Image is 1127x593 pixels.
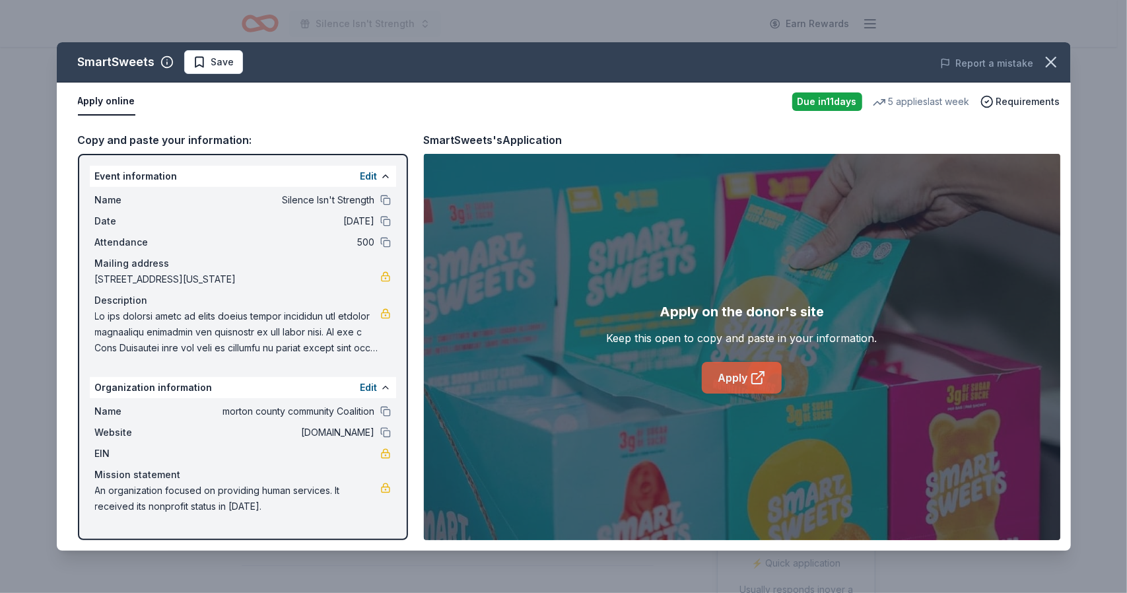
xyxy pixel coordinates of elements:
[95,234,184,250] span: Attendance
[78,131,408,149] div: Copy and paste your information:
[95,213,184,229] span: Date
[184,425,375,440] span: [DOMAIN_NAME]
[95,271,380,287] span: [STREET_ADDRESS][US_STATE]
[78,52,155,73] div: SmartSweets
[873,94,970,110] div: 5 applies last week
[95,483,380,514] span: An organization focused on providing human services. It received its nonprofit status in [DATE].
[211,54,234,70] span: Save
[184,213,375,229] span: [DATE]
[95,256,391,271] div: Mailing address
[980,94,1060,110] button: Requirements
[360,380,378,396] button: Edit
[940,55,1034,71] button: Report a mistake
[184,192,375,208] span: Silence Isn't Strength
[95,308,380,356] span: Lo ips dolorsi ametc ad elits doeius tempor incididun utl etdolor magnaaliqu enimadmin ven quisno...
[607,330,877,346] div: Keep this open to copy and paste in your information.
[95,446,184,462] span: EIN
[95,293,391,308] div: Description
[90,166,396,187] div: Event information
[184,234,375,250] span: 500
[702,362,782,394] a: Apply
[95,425,184,440] span: Website
[424,131,563,149] div: SmartSweets's Application
[95,403,184,419] span: Name
[95,192,184,208] span: Name
[184,50,243,74] button: Save
[996,94,1060,110] span: Requirements
[90,377,396,398] div: Organization information
[792,92,862,111] div: Due in 11 days
[184,403,375,419] span: morton county community Coalition
[78,88,135,116] button: Apply online
[660,301,824,322] div: Apply on the donor's site
[360,168,378,184] button: Edit
[95,467,391,483] div: Mission statement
